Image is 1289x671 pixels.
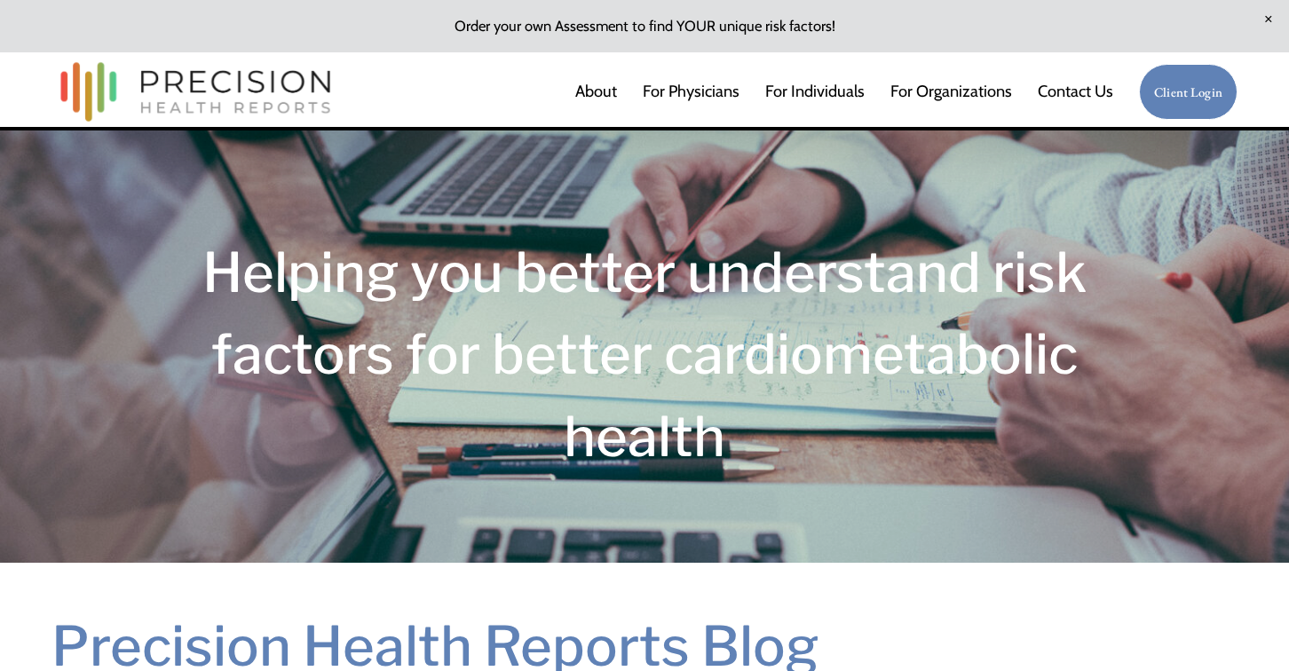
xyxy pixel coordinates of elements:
a: For Individuals [765,74,865,109]
span: For Organizations [890,75,1012,108]
a: Contact Us [1038,74,1113,109]
a: About [575,74,617,109]
img: Precision Health Reports [51,54,339,130]
h1: Helping you better understand risk factors for better cardiometabolic health [201,232,1087,478]
a: folder dropdown [890,74,1012,109]
a: Client Login [1139,64,1238,120]
a: For Physicians [643,74,739,109]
